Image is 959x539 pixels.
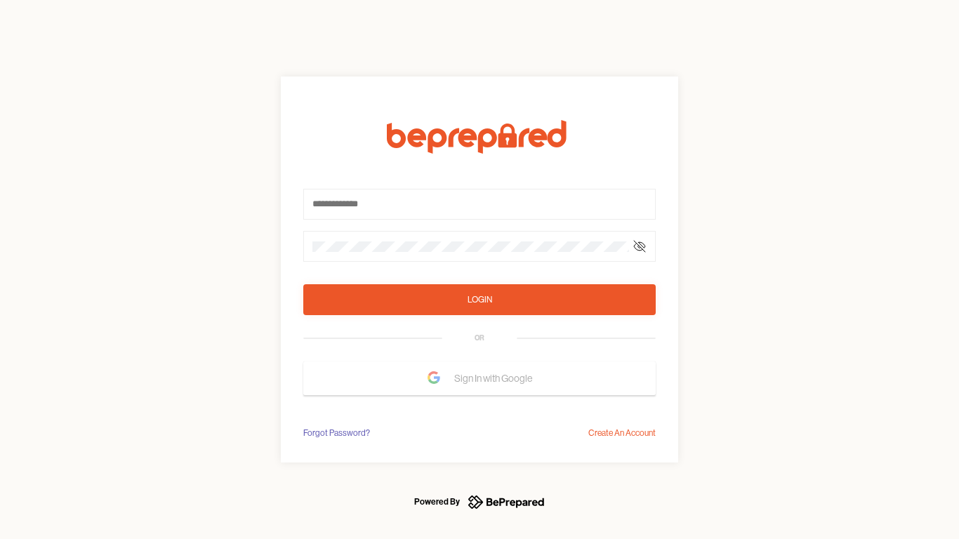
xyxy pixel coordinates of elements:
div: Powered By [414,493,460,510]
div: OR [475,333,484,344]
span: Sign In with Google [454,366,539,391]
button: Login [303,284,656,315]
div: Login [468,293,492,307]
div: Forgot Password? [303,426,370,440]
button: Sign In with Google [303,361,656,395]
div: Create An Account [588,426,656,440]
